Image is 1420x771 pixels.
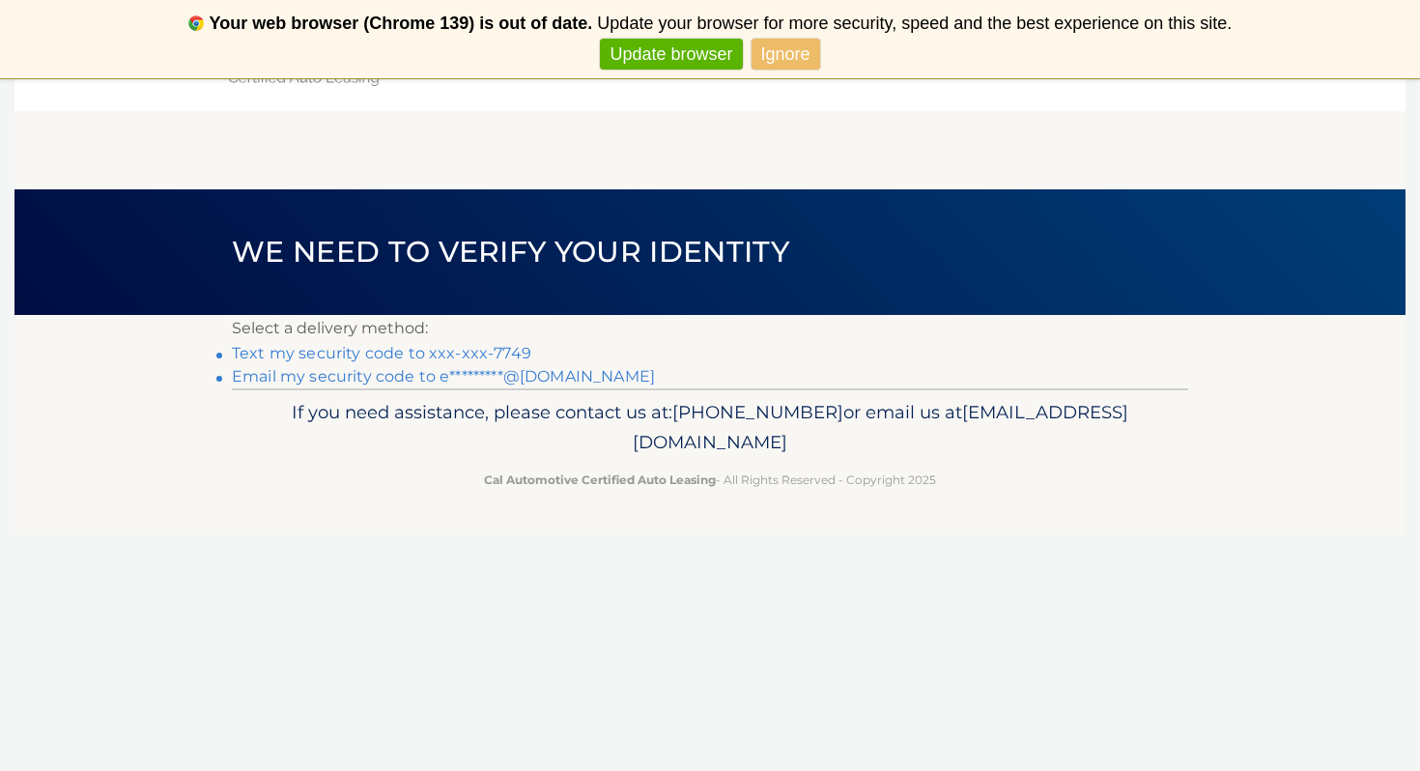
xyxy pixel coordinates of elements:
span: We need to verify your identity [232,234,789,270]
span: [PHONE_NUMBER] [672,401,843,423]
a: Text my security code to xxx-xxx-7749 [232,344,531,362]
strong: Cal Automotive Certified Auto Leasing [484,472,716,487]
b: Your web browser (Chrome 139) is out of date. [210,14,593,33]
a: Update browser [600,39,742,71]
p: Select a delivery method: [232,315,1188,342]
p: If you need assistance, please contact us at: or email us at [244,397,1176,459]
p: - All Rights Reserved - Copyright 2025 [244,470,1176,490]
a: Email my security code to e*********@[DOMAIN_NAME] [232,367,655,385]
a: Ignore [752,39,820,71]
span: Update your browser for more security, speed and the best experience on this site. [597,14,1232,33]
